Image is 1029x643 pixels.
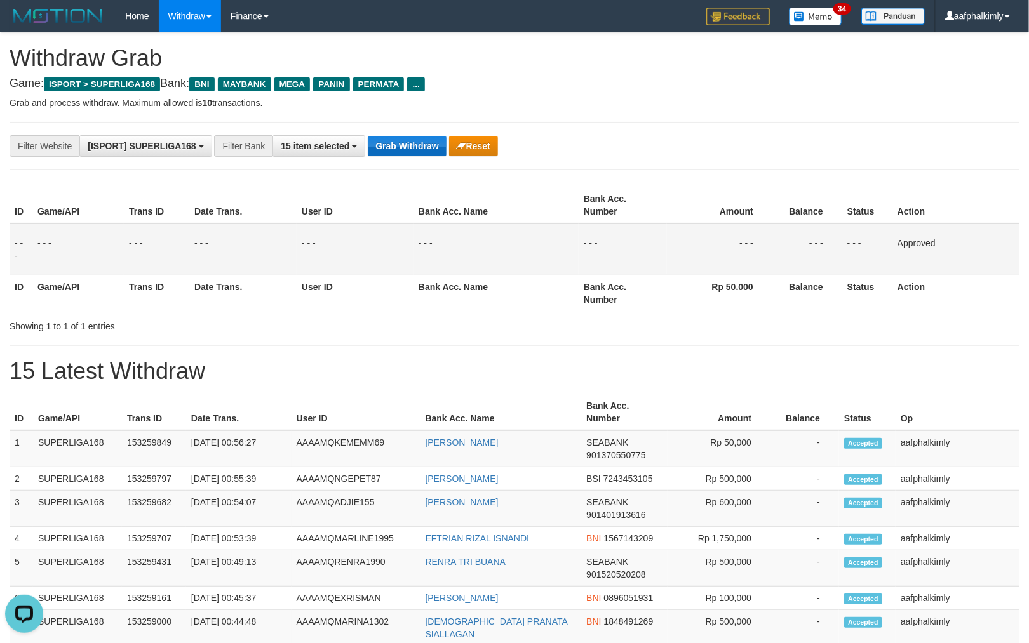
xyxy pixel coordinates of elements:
span: Copy 0896051931 to clipboard [604,593,654,603]
th: Date Trans. [186,394,292,430]
td: SUPERLIGA168 [33,467,122,491]
span: Copy 901520520208 to clipboard [586,569,645,580]
td: - [770,491,839,527]
td: 153259797 [122,467,186,491]
h1: Withdraw Grab [10,46,1019,71]
td: SUPERLIGA168 [33,587,122,610]
td: - - - [10,223,32,275]
th: User ID [292,394,420,430]
td: AAAAMQKEMEMM69 [292,430,420,467]
th: Bank Acc. Number [581,394,668,430]
button: 15 item selected [272,135,365,157]
span: 15 item selected [281,141,349,151]
td: aafphalkimly [896,491,1019,527]
span: PERMATA [353,77,405,91]
a: [PERSON_NAME] [426,437,499,447]
td: - [770,587,839,610]
td: AAAAMQMARLINE1995 [292,527,420,550]
button: Reset [449,136,498,156]
a: [PERSON_NAME] [426,497,499,507]
a: EFTRIAN RIZAL ISNANDI [426,533,530,543]
th: Trans ID [124,275,189,311]
td: 153259682 [122,491,186,527]
a: [PERSON_NAME] [426,474,499,484]
th: Bank Acc. Name [414,187,579,223]
td: AAAAMQADJIE155 [292,491,420,527]
td: aafphalkimly [896,550,1019,587]
th: Game/API [32,275,124,311]
th: Date Trans. [189,187,297,223]
th: Amount [668,394,770,430]
td: - - - [189,223,297,275]
span: ISPORT > SUPERLIGA168 [44,77,160,91]
td: aafphalkimly [896,527,1019,550]
td: AAAAMQEXRISMAN [292,587,420,610]
span: PANIN [313,77,349,91]
th: Trans ID [124,187,189,223]
th: Bank Acc. Name [414,275,579,311]
span: SEABANK [586,557,628,567]
span: Copy 901370550775 to clipboard [586,450,645,460]
th: Bank Acc. Number [579,275,667,311]
th: Game/API [33,394,122,430]
td: AAAAMQRENRA1990 [292,550,420,587]
img: panduan.png [861,8,925,25]
div: Filter Bank [214,135,272,157]
td: aafphalkimly [896,587,1019,610]
a: [PERSON_NAME] [426,593,499,603]
td: Rp 500,000 [668,467,770,491]
span: Copy 901401913616 to clipboard [586,510,645,520]
td: 5 [10,550,33,587]
td: [DATE] 00:56:27 [186,430,292,467]
th: Status [839,394,896,430]
span: Copy 1848491269 to clipboard [604,616,654,626]
td: aafphalkimly [896,430,1019,467]
button: Open LiveChat chat widget [5,5,43,43]
td: - [770,430,839,467]
span: Accepted [844,617,882,628]
th: ID [10,394,33,430]
span: Accepted [844,557,882,568]
span: Copy 1567143209 to clipboard [604,533,654,543]
th: Balance [770,394,839,430]
td: [DATE] 00:49:13 [186,550,292,587]
th: Status [842,187,892,223]
th: Action [892,275,1019,311]
td: Rp 50,000 [668,430,770,467]
td: - - - [124,223,189,275]
th: Game/API [32,187,124,223]
button: Grab Withdraw [368,136,446,156]
span: Accepted [844,498,882,508]
td: Rp 1,750,000 [668,527,770,550]
p: Grab and process withdraw. Maximum allowed is transactions. [10,96,1019,109]
th: Status [842,275,892,311]
button: [ISPORT] SUPERLIGA168 [79,135,212,157]
span: MEGA [274,77,311,91]
span: [ISPORT] SUPERLIGA168 [88,141,196,151]
a: RENRA TRI BUANA [426,557,506,567]
div: Filter Website [10,135,79,157]
td: [DATE] 00:45:37 [186,587,292,610]
th: Date Trans. [189,275,297,311]
th: Op [896,394,1019,430]
th: User ID [297,187,414,223]
td: - - - [579,223,667,275]
th: Rp 50.000 [667,275,772,311]
th: Balance [772,275,842,311]
span: Accepted [844,534,882,545]
span: SEABANK [586,497,628,507]
a: [DEMOGRAPHIC_DATA] PRANATA SIALLAGAN [426,616,568,639]
span: BNI [586,533,601,543]
td: AAAAMQNGEPET87 [292,467,420,491]
th: User ID [297,275,414,311]
td: 4 [10,527,33,550]
span: Copy 7243453105 to clipboard [603,474,653,484]
td: - - - [297,223,414,275]
td: 153259161 [122,587,186,610]
td: - - - [414,223,579,275]
span: BNI [189,77,214,91]
span: BSI [586,474,601,484]
span: Accepted [844,438,882,449]
td: - [770,467,839,491]
th: ID [10,275,32,311]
